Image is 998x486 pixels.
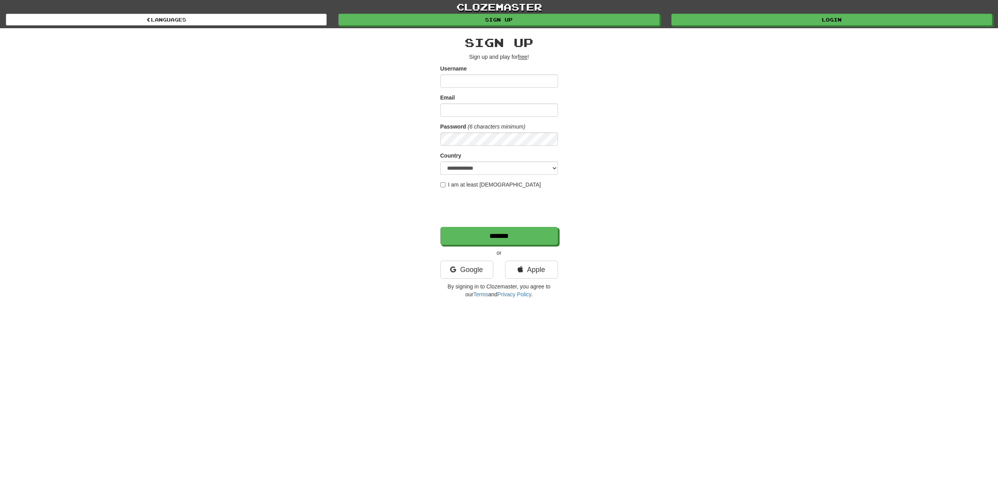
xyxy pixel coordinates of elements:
[440,36,558,49] h2: Sign up
[440,123,466,131] label: Password
[440,65,467,73] label: Username
[440,181,541,189] label: I am at least [DEMOGRAPHIC_DATA]
[671,14,992,25] a: Login
[468,123,525,130] em: (6 characters minimum)
[497,291,531,297] a: Privacy Policy
[440,94,455,102] label: Email
[518,54,527,60] u: free
[440,192,560,223] iframe: reCAPTCHA
[338,14,659,25] a: Sign up
[6,14,327,25] a: Languages
[440,283,558,298] p: By signing in to Clozemaster, you agree to our and .
[440,261,493,279] a: Google
[440,249,558,257] p: or
[440,182,445,187] input: I am at least [DEMOGRAPHIC_DATA]
[440,152,462,160] label: Country
[473,291,488,297] a: Terms
[505,261,558,279] a: Apple
[440,53,558,61] p: Sign up and play for !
